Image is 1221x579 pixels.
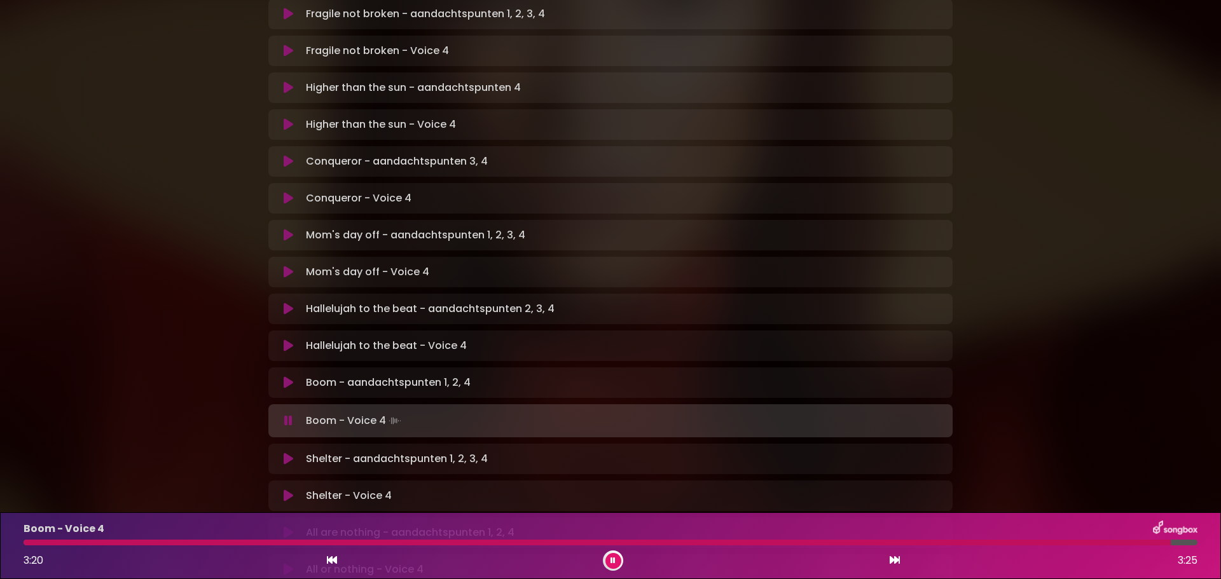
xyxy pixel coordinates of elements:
p: Higher than the sun - aandachtspunten 4 [306,80,521,95]
img: songbox-logo-white.png [1153,521,1197,537]
p: Mom's day off - aandachtspunten 1, 2, 3, 4 [306,228,525,243]
p: Conqueror - aandachtspunten 3, 4 [306,154,488,169]
p: Shelter - aandachtspunten 1, 2, 3, 4 [306,451,488,467]
p: Boom - aandachtspunten 1, 2, 4 [306,375,471,390]
p: Conqueror - Voice 4 [306,191,411,206]
p: Fragile not broken - aandachtspunten 1, 2, 3, 4 [306,6,545,22]
p: Mom's day off - Voice 4 [306,264,429,280]
img: waveform4.gif [386,412,404,430]
p: Fragile not broken - Voice 4 [306,43,449,58]
span: 3:20 [24,553,43,568]
p: Higher than the sun - Voice 4 [306,117,456,132]
p: Boom - Voice 4 [24,521,104,536]
p: Boom - Voice 4 [306,412,404,430]
span: 3:25 [1178,553,1197,568]
p: Hallelujah to the beat - aandachtspunten 2, 3, 4 [306,301,555,317]
p: Hallelujah to the beat - Voice 4 [306,338,467,353]
p: Shelter - Voice 4 [306,488,392,503]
